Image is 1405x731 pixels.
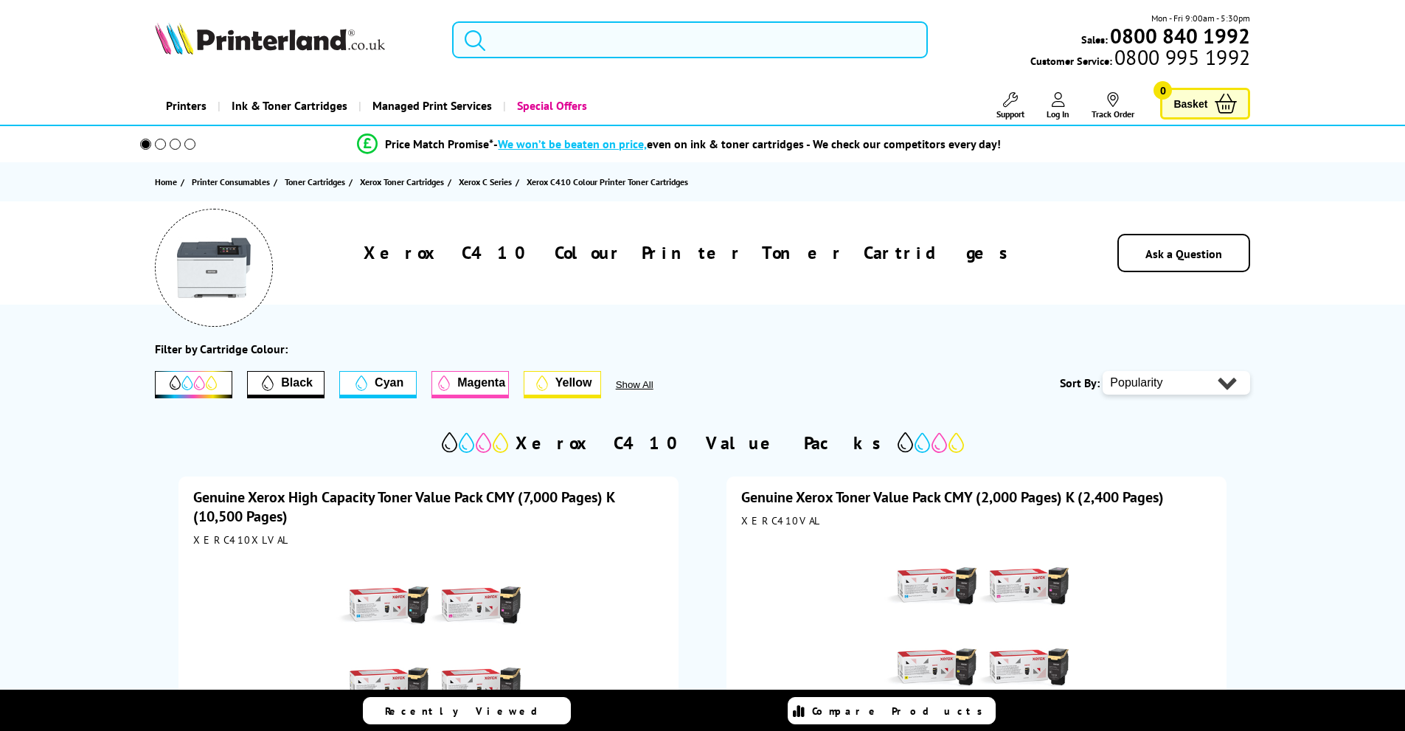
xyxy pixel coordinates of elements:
[375,376,403,389] span: Cyan
[1173,94,1207,114] span: Basket
[192,174,270,190] span: Printer Consumables
[1160,88,1250,119] a: Basket 0
[232,87,347,125] span: Ink & Toner Cartridges
[247,371,325,398] button: Filter by Black
[1060,375,1100,390] span: Sort By:
[1047,92,1069,119] a: Log In
[285,174,345,190] span: Toner Cartridges
[385,704,552,718] span: Recently Viewed
[493,136,1001,151] div: - even on ink & toner cartridges - We check our competitors every day!
[1108,29,1250,43] a: 0800 840 1992
[385,136,493,151] span: Price Match Promise*
[358,87,503,125] a: Managed Print Services
[1145,246,1222,261] a: Ask a Question
[996,92,1024,119] a: Support
[457,376,505,389] span: Magenta
[741,514,1212,527] div: XERC410VAL
[459,174,516,190] a: Xerox C Series
[1092,92,1134,119] a: Track Order
[364,241,1017,264] h1: Xerox C410 Colour Printer Toner Cartridges
[360,174,448,190] a: Xerox Toner Cartridges
[1047,108,1069,119] span: Log In
[498,136,647,151] span: We won’t be beaten on price,
[1151,11,1250,25] span: Mon - Fri 9:00am - 5:30pm
[155,342,288,356] div: Filter by Cartridge Colour:
[503,87,598,125] a: Special Offers
[285,174,349,190] a: Toner Cartridges
[155,87,218,125] a: Printers
[193,533,664,547] div: XERC410XLVAL
[431,371,509,398] button: Magenta
[616,379,693,390] button: Show All
[741,488,1164,507] a: Genuine Xerox Toner Value Pack CMY (2,000 Pages) K (2,400 Pages)
[524,371,601,398] button: Yellow
[459,174,512,190] span: Xerox C Series
[1081,32,1108,46] span: Sales:
[155,22,434,58] a: Printerland Logo
[555,376,592,389] span: Yellow
[1154,81,1172,100] span: 0
[1110,22,1250,49] b: 0800 840 1992
[339,371,417,398] button: Cyan
[788,697,996,724] a: Compare Products
[218,87,358,125] a: Ink & Toner Cartridges
[1030,50,1250,68] span: Customer Service:
[155,22,385,55] img: Printerland Logo
[884,535,1069,719] img: Xerox Toner Value Pack CMY (2,000 Pages) K (2,400 Pages)
[193,488,614,526] a: Genuine Xerox High Capacity Toner Value Pack CMY (7,000 Pages) K (10,500 Pages)
[527,176,688,187] span: Xerox C410 Colour Printer Toner Cartridges
[177,231,251,305] img: Xerox C410 Colour Printer Toner Cartridges
[360,174,444,190] span: Xerox Toner Cartridges
[363,697,571,724] a: Recently Viewed
[155,174,181,190] a: Home
[812,704,991,718] span: Compare Products
[996,108,1024,119] span: Support
[281,376,313,389] span: Black
[516,432,890,454] h2: Xerox C410 Value Packs
[192,174,274,190] a: Printer Consumables
[120,131,1239,157] li: modal_Promise
[1112,50,1250,64] span: 0800 995 1992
